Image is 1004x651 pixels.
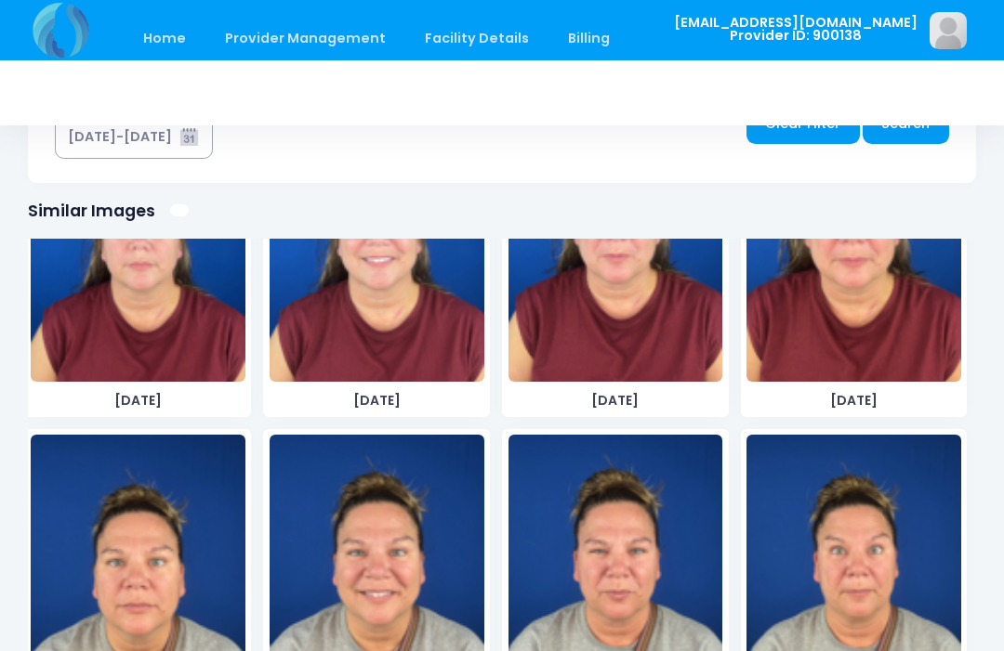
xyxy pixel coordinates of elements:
img: image [930,12,967,49]
span: [EMAIL_ADDRESS][DOMAIN_NAME] Provider ID: 900138 [674,16,918,43]
h1: Similar Images [28,201,155,220]
img: image [746,103,961,382]
img: image [270,103,484,382]
div: [DATE]-[DATE] [68,127,172,147]
span: [DATE] [509,391,723,410]
span: [DATE] [746,391,961,410]
img: image [31,103,245,382]
a: Provider Management [206,17,403,60]
a: Staff [631,17,703,60]
span: [DATE] [31,391,245,410]
img: image [509,103,723,382]
a: Facility Details [407,17,548,60]
span: [DATE] [270,391,484,410]
a: Home [125,17,204,60]
a: Billing [550,17,628,60]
